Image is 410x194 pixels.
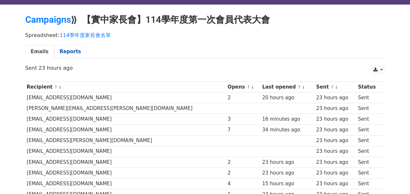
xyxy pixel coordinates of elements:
th: Sent [315,82,357,92]
div: 23 hours ago [316,115,355,123]
td: Sent [356,135,381,146]
td: Sent [356,103,381,114]
td: [EMAIL_ADDRESS][DOMAIN_NAME] [25,114,226,125]
th: Status [356,82,381,92]
td: [EMAIL_ADDRESS][PERSON_NAME][DOMAIN_NAME] [25,135,226,146]
div: 2 [228,94,259,102]
div: 23 hours ago [316,159,355,166]
a: ↑ [298,85,301,90]
a: 114學年度家長會名單 [60,32,111,38]
div: 23 hours ago [316,169,355,177]
td: Sent [356,92,381,103]
td: [EMAIL_ADDRESS][DOMAIN_NAME] [25,167,226,178]
td: [PERSON_NAME][EMAIL_ADDRESS][PERSON_NAME][DOMAIN_NAME] [25,103,226,114]
td: [EMAIL_ADDRESS][DOMAIN_NAME] [25,178,226,189]
div: 34 minutes ago [262,126,313,134]
div: 聊天小工具 [378,163,410,194]
td: Sent [356,125,381,135]
th: Last opened [261,82,315,92]
td: Sent [356,146,381,157]
div: 23 hours ago [316,137,355,144]
a: ↓ [302,85,305,90]
a: ↑ [54,85,58,90]
td: [EMAIL_ADDRESS][DOMAIN_NAME] [25,125,226,135]
div: 7 [228,126,259,134]
div: 23 hours ago [316,94,355,102]
p: Sent 23 hours ago [25,65,385,71]
div: 2 [228,159,259,166]
a: ↓ [58,85,62,90]
div: 23 hours ago [262,169,313,177]
div: 3 [228,115,259,123]
th: Recipient [25,82,226,92]
a: ↑ [330,85,334,90]
iframe: Chat Widget [378,163,410,194]
div: 16 minutes ago [262,115,313,123]
div: 23 hours ago [262,159,313,166]
a: Emails [25,45,54,58]
td: Sent [356,178,381,189]
a: ↓ [251,85,254,90]
div: 23 hours ago [316,126,355,134]
a: Reports [54,45,87,58]
td: [EMAIL_ADDRESS][DOMAIN_NAME] [25,92,226,103]
th: Opens [226,82,261,92]
div: 23 hours ago [316,148,355,155]
div: 20 hours ago [262,94,313,102]
div: 15 hours ago [262,180,313,188]
a: ↓ [334,85,338,90]
div: 4 [228,180,259,188]
div: 23 hours ago [316,105,355,112]
h2: ⟫ 【實中家長會】114學年度第一次會員代表大會 [25,14,385,25]
td: [EMAIL_ADDRESS][DOMAIN_NAME] [25,146,226,157]
td: [EMAIL_ADDRESS][DOMAIN_NAME] [25,157,226,167]
p: Spreadsheet: [25,32,385,39]
td: Sent [356,167,381,178]
div: 2 [228,169,259,177]
div: 23 hours ago [316,180,355,188]
td: Sent [356,157,381,167]
a: Campaigns [25,14,71,25]
td: Sent [356,114,381,125]
a: ↑ [247,85,250,90]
